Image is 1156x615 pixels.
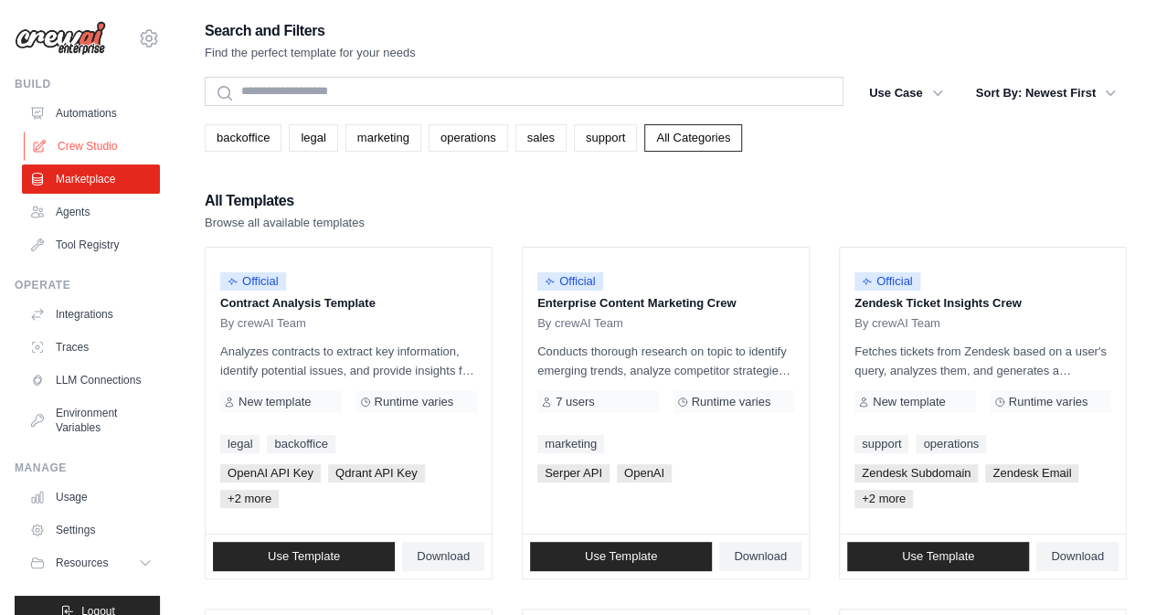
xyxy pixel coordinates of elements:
a: backoffice [267,435,334,453]
a: support [854,435,908,453]
a: Use Template [530,542,712,571]
span: Use Template [902,549,974,564]
span: Resources [56,556,108,570]
h2: All Templates [205,188,365,214]
a: Automations [22,99,160,128]
p: Zendesk Ticket Insights Crew [854,294,1111,313]
span: By crewAI Team [220,316,306,331]
span: 7 users [556,395,595,409]
a: backoffice [205,124,281,152]
span: By crewAI Team [537,316,623,331]
a: sales [515,124,567,152]
a: Use Template [213,542,395,571]
a: Usage [22,482,160,512]
h2: Search and Filters [205,18,416,44]
span: Zendesk Email [985,464,1078,482]
span: By crewAI Team [854,316,940,331]
div: Build [15,77,160,91]
a: Environment Variables [22,398,160,442]
span: Download [734,549,787,564]
a: LLM Connections [22,366,160,395]
div: Manage [15,461,160,475]
span: Runtime varies [692,395,771,409]
span: Use Template [585,549,657,564]
a: operations [429,124,508,152]
span: Zendesk Subdomain [854,464,978,482]
a: Download [719,542,801,571]
p: Conducts thorough research on topic to identify emerging trends, analyze competitor strategies, a... [537,342,794,380]
p: Analyzes contracts to extract key information, identify potential issues, and provide insights fo... [220,342,477,380]
p: Enterprise Content Marketing Crew [537,294,794,313]
span: Download [417,549,470,564]
a: Marketplace [22,164,160,194]
span: Serper API [537,464,610,482]
button: Resources [22,548,160,578]
a: Download [1036,542,1119,571]
span: +2 more [854,490,913,508]
a: operations [916,435,986,453]
button: Sort By: Newest First [965,77,1127,110]
a: Download [402,542,484,571]
a: support [574,124,637,152]
span: Download [1051,549,1104,564]
button: Use Case [858,77,954,110]
img: Logo [15,21,106,56]
a: Tool Registry [22,230,160,260]
span: Use Template [268,549,340,564]
a: Crew Studio [24,132,162,161]
p: Find the perfect template for your needs [205,44,416,62]
a: legal [220,435,260,453]
span: Official [537,272,603,291]
div: Operate [15,278,160,292]
a: marketing [345,124,421,152]
span: New template [239,395,311,409]
span: Runtime varies [375,395,454,409]
a: Settings [22,515,160,545]
span: Runtime varies [1009,395,1088,409]
a: Use Template [847,542,1029,571]
span: Official [220,272,286,291]
span: Official [854,272,920,291]
span: OpenAI API Key [220,464,321,482]
a: Traces [22,333,160,362]
span: +2 more [220,490,279,508]
a: Integrations [22,300,160,329]
p: Contract Analysis Template [220,294,477,313]
a: Agents [22,197,160,227]
span: New template [873,395,945,409]
span: OpenAI [617,464,672,482]
p: Browse all available templates [205,214,365,232]
span: Qdrant API Key [328,464,425,482]
p: Fetches tickets from Zendesk based on a user's query, analyzes them, and generates a summary. Out... [854,342,1111,380]
a: legal [289,124,337,152]
a: All Categories [644,124,742,152]
a: marketing [537,435,604,453]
